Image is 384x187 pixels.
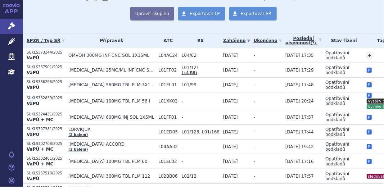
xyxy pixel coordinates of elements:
span: L01ED05 [158,129,178,134]
span: [MEDICAL_DATA] 560MG TBL FLM 3X10 POUZDRO [68,82,155,87]
span: - [254,144,255,149]
span: - [254,53,255,58]
span: L02/12 [182,174,220,179]
a: Ukončeno [254,36,282,46]
span: L01XK02 [158,99,178,104]
span: Opatřování podkladů [325,50,349,60]
th: RS [178,33,220,48]
span: [MEDICAL_DATA] 300MG TBL FLM 112 [68,174,155,179]
a: Zahájeno [223,36,250,46]
span: - [254,82,255,87]
span: - [182,99,220,104]
span: Opatřování podkladů [325,112,349,122]
span: Opatřování podkladů [325,96,349,106]
strong: VaPÚ [27,101,39,106]
span: Opatřování podkladů [325,127,349,137]
span: L01/121 [182,65,220,70]
span: - [182,115,220,120]
span: [DATE] 17:48 [285,82,314,87]
p: SUKLS332839/2025 [27,96,65,101]
span: L04/62 [182,53,220,58]
span: Opatřování podkladů [325,171,349,181]
a: SPZN / Typ SŘ [27,36,65,46]
span: - [254,68,255,73]
p: SUKLS302461/2025 [27,156,65,161]
span: - [254,115,255,120]
span: [MEDICAL_DATA] 25MG/ML INF CNC SOL 1X4ML [68,68,155,73]
span: Exportovat LP [190,11,220,16]
span: Opatřování podkladů [325,65,349,75]
p: SUKLS302708/2025 [27,141,65,146]
a: (2 balení) [68,147,88,151]
span: L01FF02 [158,68,178,73]
span: - [254,99,255,104]
span: [DATE] 17:29 [285,68,314,73]
a: Exportovat LP [178,7,225,20]
span: [DATE] 17:35 [285,53,314,58]
strong: VaPÚ + MC [27,117,53,122]
span: [MEDICAL_DATA] 100MG TBL FLM 56 I [68,99,155,104]
span: - [254,129,255,134]
abbr: (?) [311,41,316,45]
span: [DATE] [223,82,238,87]
span: Opatřování podkladů [325,80,349,90]
strong: VaPÚ + MC [27,147,53,152]
strong: VaPÚ [27,85,39,90]
th: Stav řízení [322,33,362,48]
span: - [254,159,255,164]
a: (2 balení) [68,133,88,137]
span: [DATE] [223,174,238,179]
p: SUKLS373344/2025 [27,50,65,55]
span: LORVIQUA [68,127,155,132]
span: [MEDICAL_DATA] 100MG TBL FLM 60 [68,159,155,164]
strong: VaPÚ [27,55,39,60]
p: SUKLS324431/2025 [27,112,65,117]
span: [DATE] [223,115,238,120]
p: SUKLS357901/2025 [27,65,65,70]
p: SUKLS307381/2025 [27,127,65,132]
span: [DATE] [223,159,238,164]
strong: VaPÚ [27,132,39,137]
span: L01EL01 [158,82,178,87]
th: ATC [155,33,178,48]
span: L02BB06 [158,174,178,179]
span: OMVOH 300MG INF CNC SOL 1X15ML [68,53,155,58]
span: [DATE] 17:57 [285,115,314,120]
span: Exportovat SŘ [241,11,272,16]
span: - [182,144,220,149]
span: [DATE] 17:16 [285,159,314,164]
strong: VaPÚ + MC [27,161,53,167]
span: Opatřování podkladů [325,156,349,167]
span: [DATE] [223,99,238,104]
span: [DATE] 19:42 [285,144,314,149]
span: L01/99 [182,82,220,87]
span: [DATE] [223,144,238,149]
i: P [367,93,372,98]
span: L04AC24 [158,53,178,58]
a: Exportovat SŘ [229,7,277,20]
strong: VaPÚ [27,70,39,75]
a: + [366,52,373,59]
p: SUKLS257513/2025 [27,171,65,176]
a: Poslednípísemnost(?) [285,33,322,48]
span: - [182,159,220,164]
span: [DATE] [223,68,238,73]
strong: VaPÚ [27,176,39,181]
span: L01FF01 [158,115,178,120]
span: [MEDICAL_DATA] 600MG INJ SOL 1X5ML [68,115,155,120]
span: [MEDICAL_DATA] ACCORD [68,142,155,147]
span: [DATE] [223,53,238,58]
span: L01EL02 [158,159,178,164]
button: Upravit skupinu [130,7,174,20]
span: [DATE] 17:44 [285,129,314,134]
span: [DATE] 20:24 [285,99,314,104]
span: Opatřování podkladů [325,142,349,152]
span: L01/123, L01/168 [182,129,220,134]
span: [DATE] [223,129,238,134]
a: (+4 RS) [182,71,197,75]
span: [DATE] 17:57 [285,174,314,179]
span: L04AA32 [158,144,178,149]
p: SUKLS336296/2025 [27,79,65,85]
th: Přípravek [65,33,155,48]
span: - [254,174,255,179]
